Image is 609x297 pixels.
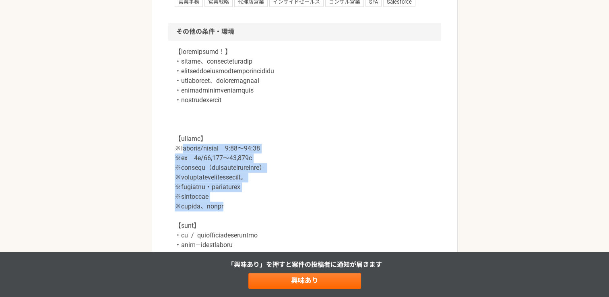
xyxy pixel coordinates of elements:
a: 興味あり [248,273,361,289]
p: 「興味あり」を押すと 案件の投稿者に通知が届きます [227,260,382,270]
h2: その他の条件・環境 [168,23,441,41]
